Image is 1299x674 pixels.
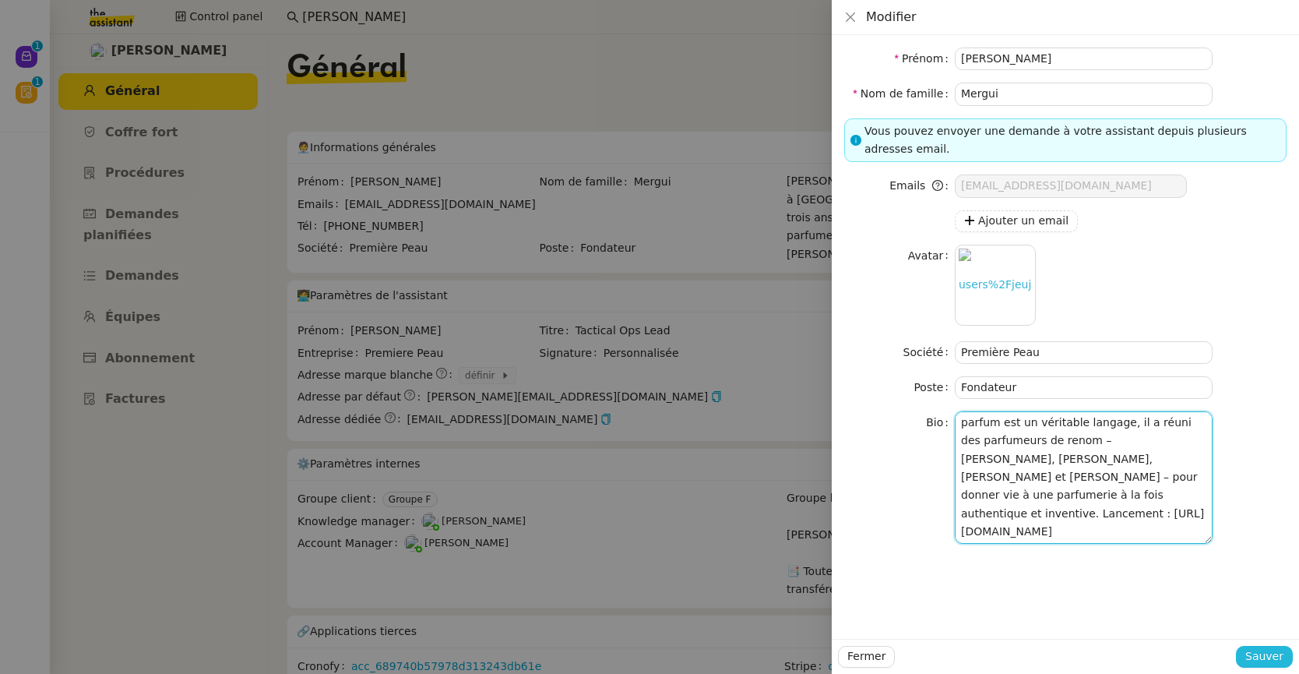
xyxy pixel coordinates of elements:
[978,212,1068,230] span: Ajouter un email
[844,11,857,24] button: Close
[1245,648,1283,665] span: Sauver
[955,210,1078,232] button: Ajouter un email
[853,83,955,104] label: Nom de famille
[864,125,1247,155] span: Vous pouvez envoyer une demande à votre assistant depuis plusieurs adresses email.
[894,48,955,69] label: Prénom
[838,646,895,668] button: Fermer
[914,376,955,398] label: Poste
[903,341,955,363] label: Société
[908,245,955,266] label: Avatar
[866,9,917,24] span: Modifier
[889,179,925,192] span: Emails
[926,411,955,433] label: Bio
[847,648,885,665] span: Fermer
[1236,646,1293,668] button: Sauver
